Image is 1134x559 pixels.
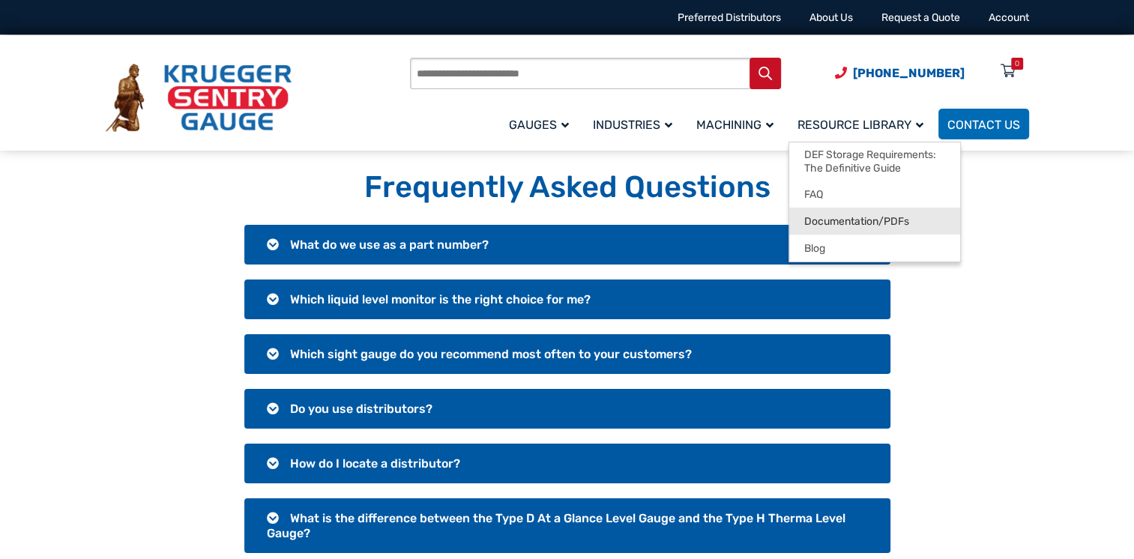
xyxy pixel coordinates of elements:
[947,118,1020,132] span: Contact Us
[938,109,1029,139] a: Contact Us
[687,106,788,142] a: Machining
[853,66,965,80] span: [PHONE_NUMBER]
[804,242,825,256] span: Blog
[789,142,960,181] a: DEF Storage Requirements: The Definitive Guide
[290,347,692,361] span: Which sight gauge do you recommend most often to your customers?
[696,118,773,132] span: Machining
[290,292,591,306] span: Which liquid level monitor is the right choice for me?
[509,118,569,132] span: Gauges
[804,188,823,202] span: FAQ
[809,11,853,24] a: About Us
[1015,58,1019,70] div: 0
[789,181,960,208] a: FAQ
[290,238,489,252] span: What do we use as a part number?
[804,148,945,175] span: DEF Storage Requirements: The Definitive Guide
[106,169,1029,206] h1: Frequently Asked Questions
[290,456,460,471] span: How do I locate a distributor?
[788,106,938,142] a: Resource Library
[678,11,781,24] a: Preferred Distributors
[789,235,960,262] a: Blog
[593,118,672,132] span: Industries
[797,118,923,132] span: Resource Library
[989,11,1029,24] a: Account
[584,106,687,142] a: Industries
[881,11,960,24] a: Request a Quote
[106,64,292,133] img: Krueger Sentry Gauge
[500,106,584,142] a: Gauges
[290,402,432,416] span: Do you use distributors?
[835,64,965,82] a: Phone Number (920) 434-8860
[267,511,845,540] span: What is the difference between the Type D At a Glance Level Gauge and the Type H Therma Level Gauge?
[789,208,960,235] a: Documentation/PDFs
[804,215,909,229] span: Documentation/PDFs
